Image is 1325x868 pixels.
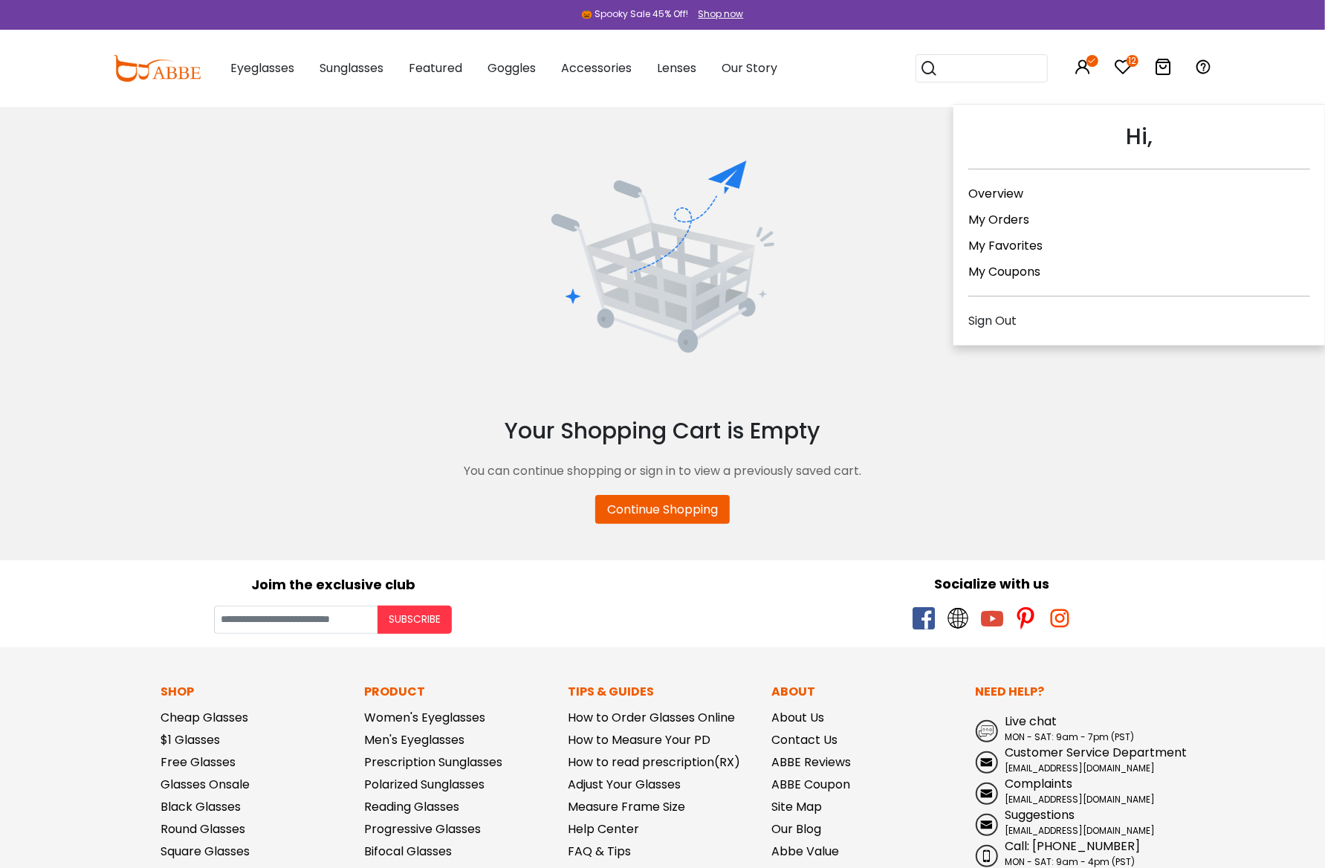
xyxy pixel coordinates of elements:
a: ABBE Coupon [772,776,851,793]
a: Adjust Your Glasses [568,776,681,793]
p: Shop [161,683,350,701]
div: You can continue shopping or sign in to view a previously saved cart. [27,447,1298,495]
p: Need Help? [976,683,1164,701]
a: How to Order Glasses Online [568,709,736,726]
span: pinterest [1015,607,1037,629]
img: abbeglasses.com [113,55,201,82]
input: Your email [214,606,378,634]
a: About Us [772,709,825,726]
a: ABBE Reviews [772,754,852,771]
span: MON - SAT: 9am - 7pm (PST) [1005,731,1135,743]
a: Measure Frame Size [568,798,686,815]
a: Progressive Glasses [365,820,482,838]
a: Shop now [691,7,744,20]
a: Abbe Value [772,843,840,860]
span: MON - SAT: 9am - 4pm (PST) [1005,855,1136,868]
a: Continue Shopping [595,495,730,524]
a: Cheap Glasses [161,709,249,726]
a: Live chat MON - SAT: 9am - 7pm (PST) [976,713,1164,744]
span: [EMAIL_ADDRESS][DOMAIN_NAME] [1005,793,1156,806]
span: Accessories [561,59,632,77]
a: Help Center [568,820,640,838]
a: Black Glasses [161,798,242,815]
div: Your Shopping Cart is Empty [27,414,1298,447]
span: [EMAIL_ADDRESS][DOMAIN_NAME] [1005,762,1156,774]
span: Lenses [657,59,696,77]
a: Prescription Sunglasses [365,754,503,771]
span: Complaints [1005,775,1073,792]
a: Square Glasses [161,843,250,860]
p: Tips & Guides [568,683,757,701]
span: Eyeglasses [230,59,294,77]
span: twitter [947,607,969,629]
a: Bifocal Glasses [365,843,453,860]
div: 🎃 Spooky Sale 45% Off! [582,7,689,21]
a: My Orders [968,211,1029,228]
a: Glasses Onsale [161,776,250,793]
div: Sign Out [968,311,1310,330]
a: Polarized Sunglasses [365,776,485,793]
span: Goggles [487,59,536,77]
a: Our Blog [772,820,822,838]
a: How to read prescription(RX) [568,754,741,771]
span: Call: [PHONE_NUMBER] [1005,838,1141,855]
p: Product [365,683,554,701]
a: My Coupons [968,263,1040,280]
a: Round Glasses [161,820,246,838]
span: Customer Service Department [1005,744,1188,761]
div: Shop now [699,7,744,21]
button: Subscribe [378,606,452,634]
a: How to Measure Your PD [568,731,711,748]
a: Customer Service Department [EMAIL_ADDRESS][DOMAIN_NAME] [976,744,1164,775]
span: facebook [913,607,935,629]
div: Hi, [968,120,1310,169]
span: Sunglasses [320,59,383,77]
a: $1 Glasses [161,731,221,748]
a: Site Map [772,798,823,815]
span: Suggestions [1005,806,1075,823]
p: About [772,683,961,701]
a: Free Glasses [161,754,236,771]
span: Our Story [722,59,777,77]
a: Men's Eyeglasses [365,731,465,748]
a: FAQ & Tips [568,843,632,860]
span: youtube [981,607,1003,629]
a: Complaints [EMAIL_ADDRESS][DOMAIN_NAME] [976,775,1164,806]
a: Contact Us [772,731,838,748]
i: 12 [1127,55,1138,67]
a: Overview [968,185,1023,202]
span: instagram [1049,607,1072,629]
a: My Favorites [968,237,1043,254]
img: EmptyCart [551,161,774,354]
a: 12 [1115,61,1133,78]
span: Featured [409,59,462,77]
div: Socialize with us [670,574,1315,594]
a: Reading Glasses [365,798,460,815]
a: Suggestions [EMAIL_ADDRESS][DOMAIN_NAME] [976,806,1164,838]
span: [EMAIL_ADDRESS][DOMAIN_NAME] [1005,824,1156,837]
a: Women's Eyeglasses [365,709,486,726]
span: Live chat [1005,713,1057,730]
div: Joim the exclusive club [11,571,655,595]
